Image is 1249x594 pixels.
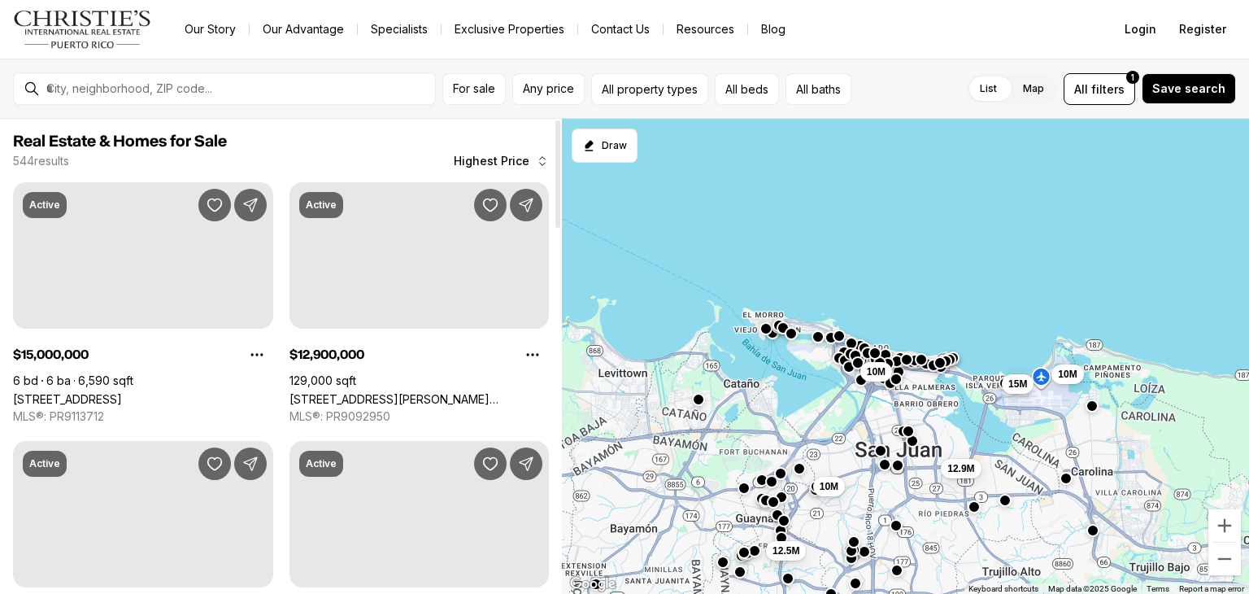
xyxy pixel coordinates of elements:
[1008,378,1027,391] span: 15M
[241,338,273,371] button: Property options
[1115,13,1166,46] button: Login
[250,18,357,41] a: Our Advantage
[512,73,585,105] button: Any price
[772,544,799,557] span: 12.5M
[1058,368,1077,381] span: 10M
[13,10,152,49] img: logo
[819,479,838,492] span: 10M
[523,82,574,95] span: Any price
[198,448,231,480] button: Save Property: URB. LA LOMITA CALLE VISTA LINDA
[510,189,542,221] button: Share Property
[172,18,249,41] a: Our Story
[306,457,337,470] p: Active
[13,392,122,406] a: 20 AMAPOLA ST, CAROLINA PR, 00979
[444,145,559,177] button: Highest Price
[442,73,506,105] button: For sale
[306,199,337,212] p: Active
[860,362,891,382] button: 10M
[13,155,69,168] p: 544 results
[866,365,885,378] span: 10M
[1002,374,1034,394] button: 15M
[812,476,844,496] button: 10M
[578,18,663,41] button: Contact Us
[516,338,549,371] button: Property options
[474,448,507,480] button: Save Property: 9 CASTANA ST
[572,129,638,163] button: Start drawing
[198,189,231,221] button: Save Property: 20 AMAPOLA ST
[1131,71,1134,84] span: 1
[664,18,747,41] a: Resources
[453,82,495,95] span: For sale
[1142,73,1236,104] button: Save search
[1152,82,1225,95] span: Save search
[13,133,227,150] span: Real Estate & Homes for Sale
[1179,23,1226,36] span: Register
[29,457,60,470] p: Active
[234,189,267,221] button: Share Property
[442,18,577,41] a: Exclusive Properties
[786,73,851,105] button: All baths
[1125,23,1156,36] span: Login
[1074,81,1088,98] span: All
[29,199,60,212] p: Active
[289,392,550,406] a: 602 BARBOSA AVE, SAN JUAN PR, 00926
[1051,365,1083,384] button: 10M
[1091,81,1125,98] span: filters
[454,155,529,168] span: Highest Price
[234,448,267,480] button: Share Property
[715,73,779,105] button: All beds
[1169,13,1236,46] button: Register
[358,18,441,41] a: Specialists
[510,448,542,480] button: Share Property
[1064,73,1135,105] button: Allfilters1
[941,459,981,478] button: 12.9M
[748,18,799,41] a: Blog
[766,540,806,560] button: 12.5M
[474,189,507,221] button: Save Property: 602 BARBOSA AVE
[1010,74,1057,103] label: Map
[947,462,974,475] span: 12.9M
[967,74,1010,103] label: List
[591,73,708,105] button: All property types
